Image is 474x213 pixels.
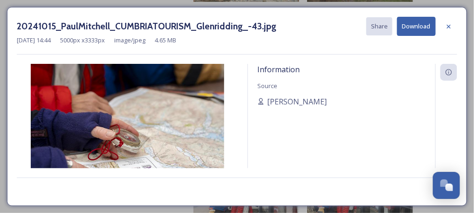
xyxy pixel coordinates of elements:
span: Source [257,82,277,90]
button: Share [366,17,392,35]
button: Open Chat [433,172,460,199]
img: dc4f916b-a263-4b6a-aa79-4acc9466507f.jpg [17,64,238,193]
button: Download [397,17,436,36]
span: 5000 px x 3333 px [60,36,105,45]
span: image/jpeg [114,36,145,45]
h3: 20241015_PaulMitchell_CUMBRIATOURISM_Glenridding_-43.jpg [17,20,276,33]
span: 4.65 MB [155,36,176,45]
span: Information [257,64,300,75]
span: [DATE] 14:44 [17,36,51,45]
span: [PERSON_NAME] [267,96,327,107]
